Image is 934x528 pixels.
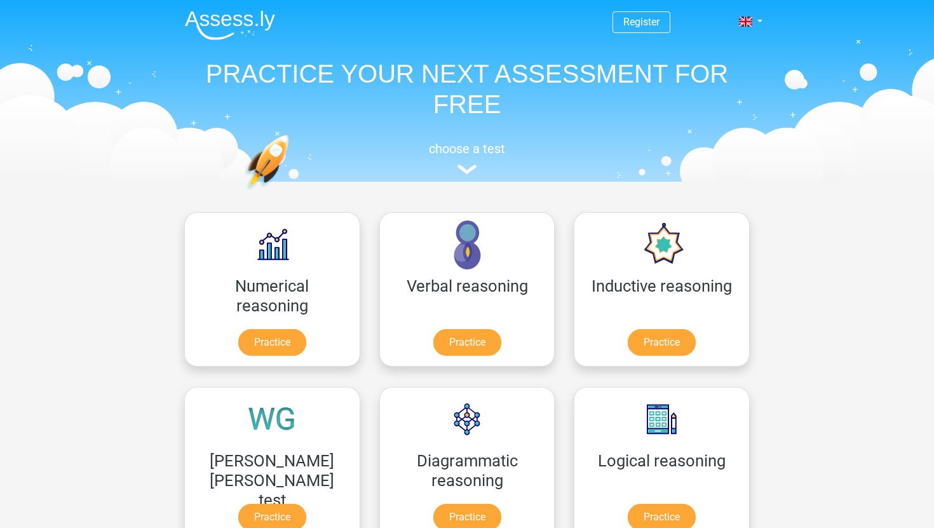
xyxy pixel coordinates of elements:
img: assessment [457,165,477,174]
h5: choose a test [175,141,759,156]
a: Register [623,16,660,28]
a: Practice [433,329,501,356]
img: practice [245,135,338,250]
img: Assessly [185,10,275,40]
h1: PRACTICE YOUR NEXT ASSESSMENT FOR FREE [175,58,759,119]
a: choose a test [175,141,759,175]
a: Practice [238,329,306,356]
a: Practice [628,329,696,356]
